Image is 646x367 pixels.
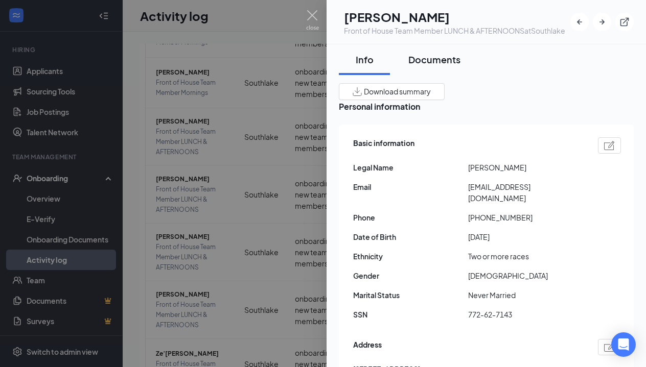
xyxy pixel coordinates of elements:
[339,100,634,113] span: Personal information
[574,17,585,27] svg: ArrowLeftNew
[408,53,460,66] div: Documents
[468,162,583,173] span: [PERSON_NAME]
[353,162,468,173] span: Legal Name
[615,13,634,31] button: ExternalLink
[344,8,565,26] h1: [PERSON_NAME]
[468,181,583,204] span: [EMAIL_ADDRESS][DOMAIN_NAME]
[619,17,630,27] svg: ExternalLink
[353,137,414,154] span: Basic information
[468,231,583,242] span: [DATE]
[570,13,589,31] button: ArrowLeftNew
[353,181,468,192] span: Email
[468,309,583,320] span: 772-62-7143
[597,17,607,27] svg: ArrowRight
[353,270,468,281] span: Gender
[364,86,431,97] span: Download summary
[353,251,468,262] span: Ethnicity
[353,309,468,320] span: SSN
[353,231,468,242] span: Date of Birth
[611,332,636,357] div: Open Intercom Messenger
[344,26,565,36] div: Front of House Team Member LUNCH & AFTERNOONS at Southlake
[468,270,583,281] span: [DEMOGRAPHIC_DATA]
[353,212,468,223] span: Phone
[349,53,380,66] div: Info
[468,289,583,301] span: Never Married
[353,289,468,301] span: Marital Status
[339,83,445,100] button: Download summary
[353,339,382,355] span: Address
[468,212,583,223] span: [PHONE_NUMBER]
[468,251,583,262] span: Two or more races
[593,13,611,31] button: ArrowRight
